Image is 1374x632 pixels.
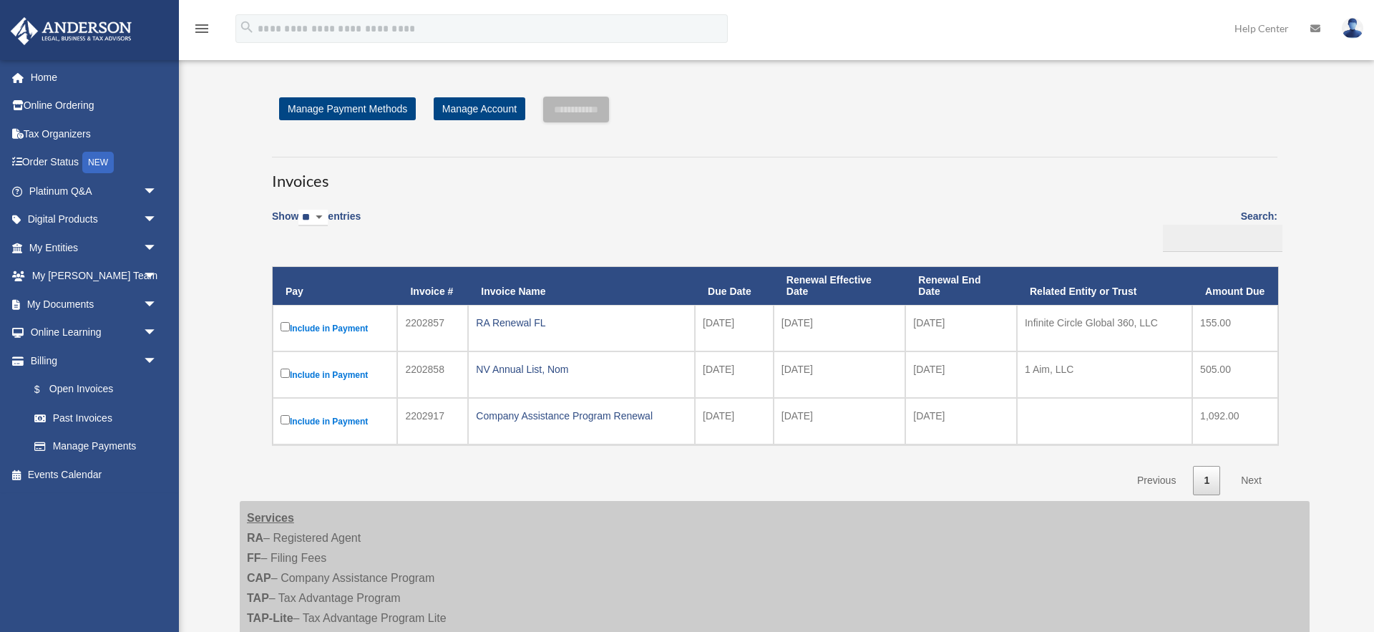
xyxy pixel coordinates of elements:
td: [DATE] [774,305,906,351]
th: Invoice #: activate to sort column ascending [397,267,468,306]
input: Include in Payment [281,369,290,378]
span: arrow_drop_down [143,205,172,235]
th: Related Entity or Trust: activate to sort column ascending [1017,267,1192,306]
span: arrow_drop_down [143,290,172,319]
div: Company Assistance Program Renewal [476,406,687,426]
th: Amount Due: activate to sort column ascending [1192,267,1278,306]
a: 1 [1193,466,1220,495]
td: [DATE] [905,305,1017,351]
a: Online Ordering [10,92,179,120]
a: Next [1230,466,1272,495]
th: Renewal Effective Date: activate to sort column ascending [774,267,906,306]
div: RA Renewal FL [476,313,687,333]
td: [DATE] [905,398,1017,444]
label: Include in Payment [281,412,389,430]
td: [DATE] [695,305,774,351]
a: Manage Account [434,97,525,120]
td: 1,092.00 [1192,398,1278,444]
span: arrow_drop_down [143,262,172,291]
a: Digital Productsarrow_drop_down [10,205,179,234]
a: Order StatusNEW [10,148,179,178]
div: NEW [82,152,114,173]
td: 1 Aim, LLC [1017,351,1192,398]
img: Anderson Advisors Platinum Portal [6,17,136,45]
td: [DATE] [905,351,1017,398]
strong: TAP [247,592,269,604]
th: Invoice Name: activate to sort column ascending [468,267,695,306]
td: Infinite Circle Global 360, LLC [1017,305,1192,351]
td: [DATE] [774,398,906,444]
a: $Open Invoices [20,375,165,404]
select: Showentries [298,210,328,226]
img: User Pic [1342,18,1363,39]
td: 155.00 [1192,305,1278,351]
strong: CAP [247,572,271,584]
label: Include in Payment [281,366,389,384]
input: Include in Payment [281,322,290,331]
a: Manage Payment Methods [279,97,416,120]
label: Include in Payment [281,319,389,337]
span: $ [42,381,49,399]
td: 2202857 [397,305,468,351]
a: Platinum Q&Aarrow_drop_down [10,177,179,205]
a: Manage Payments [20,432,172,461]
label: Show entries [272,208,361,240]
td: 505.00 [1192,351,1278,398]
a: Past Invoices [20,404,172,432]
a: Previous [1126,466,1187,495]
td: [DATE] [774,351,906,398]
strong: TAP-Lite [247,612,293,624]
input: Search: [1163,225,1282,252]
th: Pay: activate to sort column descending [273,267,397,306]
a: Events Calendar [10,460,179,489]
a: Home [10,63,179,92]
a: My Documentsarrow_drop_down [10,290,179,319]
h3: Invoices [272,157,1277,193]
input: Include in Payment [281,415,290,424]
a: Online Learningarrow_drop_down [10,319,179,347]
span: arrow_drop_down [143,177,172,206]
span: arrow_drop_down [143,233,172,263]
th: Due Date: activate to sort column ascending [695,267,774,306]
a: Billingarrow_drop_down [10,346,172,375]
a: menu [193,25,210,37]
a: My Entitiesarrow_drop_down [10,233,179,262]
a: My [PERSON_NAME] Teamarrow_drop_down [10,262,179,291]
span: arrow_drop_down [143,346,172,376]
td: 2202858 [397,351,468,398]
div: NV Annual List, Nom [476,359,687,379]
span: arrow_drop_down [143,319,172,348]
i: search [239,19,255,35]
th: Renewal End Date: activate to sort column ascending [905,267,1017,306]
strong: Services [247,512,294,524]
td: [DATE] [695,398,774,444]
td: [DATE] [695,351,774,398]
strong: RA [247,532,263,544]
label: Search: [1158,208,1277,252]
a: Tax Organizers [10,120,179,148]
strong: FF [247,552,261,564]
i: menu [193,20,210,37]
td: 2202917 [397,398,468,444]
